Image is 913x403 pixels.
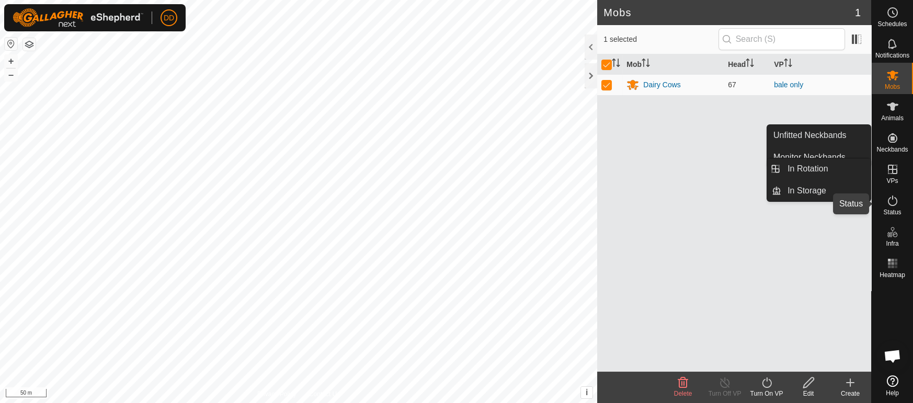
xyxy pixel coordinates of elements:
[774,80,803,89] a: bale only
[13,8,143,27] img: Gallagher Logo
[23,38,36,51] button: Map Layers
[781,180,871,201] a: In Storage
[881,115,904,121] span: Animals
[257,389,296,399] a: Privacy Policy
[767,147,871,168] a: Monitor Neckbands
[5,55,17,67] button: +
[781,158,871,179] a: In Rotation
[603,6,855,19] h2: Mobs
[788,185,826,197] span: In Storage
[886,178,898,184] span: VPs
[875,52,909,59] span: Notifications
[643,79,681,90] div: Dairy Cows
[872,371,913,400] a: Help
[746,60,754,68] p-sorticon: Activate to sort
[581,387,592,398] button: i
[770,54,871,75] th: VP
[164,13,174,24] span: DD
[788,389,829,398] div: Edit
[5,68,17,81] button: –
[773,151,846,164] span: Monitor Neckbands
[603,34,718,45] span: 1 selected
[5,38,17,50] button: Reset Map
[883,209,901,215] span: Status
[746,389,788,398] div: Turn On VP
[767,180,871,201] li: In Storage
[586,388,588,397] span: i
[855,5,861,20] span: 1
[880,272,905,278] span: Heatmap
[718,28,845,50] input: Search (S)
[309,389,340,399] a: Contact Us
[612,60,620,68] p-sorticon: Activate to sort
[674,390,692,397] span: Delete
[728,80,736,89] span: 67
[767,158,871,179] li: In Rotation
[876,146,908,153] span: Neckbands
[622,54,724,75] th: Mob
[784,60,792,68] p-sorticon: Activate to sort
[877,340,908,372] div: Open chat
[724,54,770,75] th: Head
[773,129,847,142] span: Unfitted Neckbands
[877,21,907,27] span: Schedules
[885,84,900,90] span: Mobs
[788,163,828,175] span: In Rotation
[829,389,871,398] div: Create
[704,389,746,398] div: Turn Off VP
[886,240,898,247] span: Infra
[886,390,899,396] span: Help
[642,60,650,68] p-sorticon: Activate to sort
[767,125,871,146] a: Unfitted Neckbands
